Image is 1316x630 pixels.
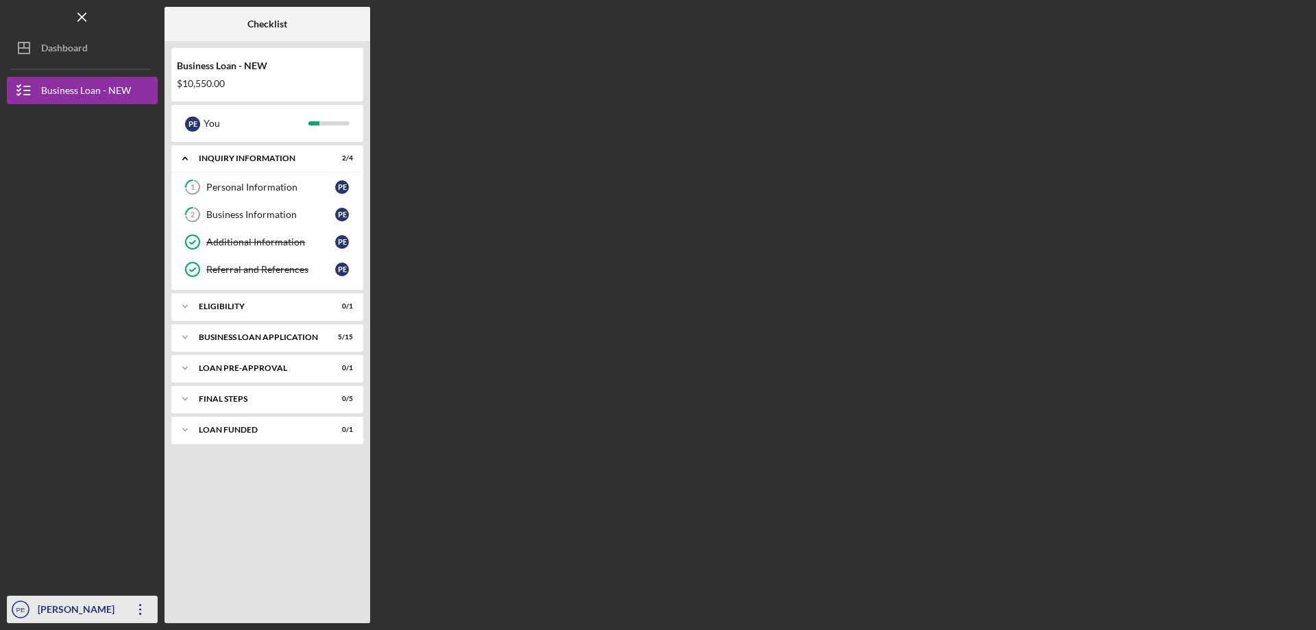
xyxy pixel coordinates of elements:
div: 5 / 15 [328,333,353,341]
div: 0 / 1 [328,426,353,434]
div: [PERSON_NAME] [34,596,123,627]
tspan: 2 [191,210,195,219]
b: Checklist [247,19,287,29]
div: Business Loan - NEW [41,77,131,108]
div: Business Loan - NEW [177,60,358,71]
button: PE[PERSON_NAME] [7,596,158,623]
div: P E [335,208,349,221]
div: LOAN PRE-APPROVAL [199,364,319,372]
div: Personal Information [206,182,335,193]
text: PE [16,606,25,614]
tspan: 1 [191,183,195,192]
a: 2Business InformationPE [178,201,356,228]
div: 0 / 1 [328,302,353,311]
div: P E [335,180,349,194]
div: $10,550.00 [177,78,358,89]
div: Dashboard [41,34,88,65]
div: P E [335,235,349,249]
button: Dashboard [7,34,158,62]
div: You [204,112,308,135]
div: Business Information [206,209,335,220]
a: Additional InformationPE [178,228,356,256]
div: FINAL STEPS [199,395,319,403]
div: Referral and References [206,264,335,275]
div: Additional Information [206,237,335,247]
a: Referral and ReferencesPE [178,256,356,283]
div: BUSINESS LOAN APPLICATION [199,333,319,341]
button: Business Loan - NEW [7,77,158,104]
a: 1Personal InformationPE [178,173,356,201]
div: ELIGIBILITY [199,302,319,311]
div: P E [185,117,200,132]
div: 0 / 5 [328,395,353,403]
div: INQUIRY INFORMATION [199,154,319,162]
div: 2 / 4 [328,154,353,162]
div: P E [335,263,349,276]
div: LOAN FUNDED [199,426,319,434]
div: 0 / 1 [328,364,353,372]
